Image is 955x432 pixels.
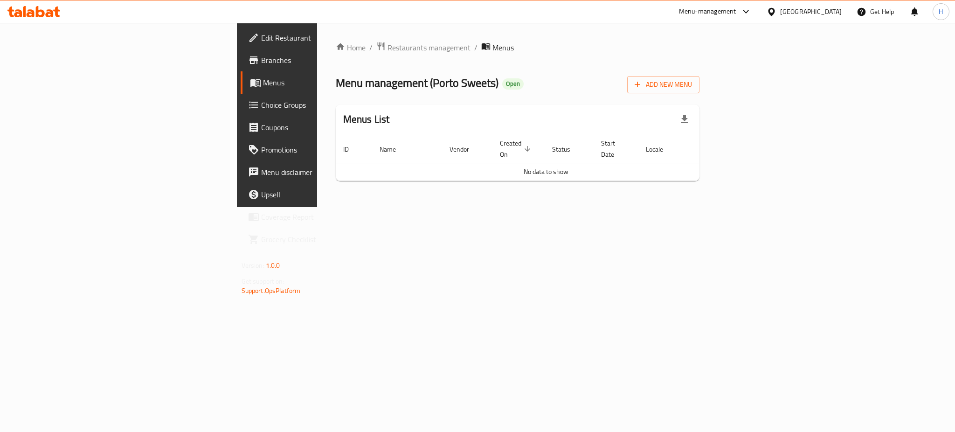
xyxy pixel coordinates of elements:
[336,72,498,93] span: Menu management ( Porto Sweets )
[336,42,700,54] nav: breadcrumb
[336,135,756,181] table: enhanced table
[646,144,675,155] span: Locale
[686,135,756,163] th: Actions
[939,7,943,17] span: H
[343,144,361,155] span: ID
[502,78,524,90] div: Open
[261,32,389,43] span: Edit Restaurant
[241,228,396,251] a: Grocery Checklist
[500,138,533,160] span: Created On
[673,108,696,131] div: Export file
[261,211,389,223] span: Coverage Report
[241,27,396,49] a: Edit Restaurant
[241,116,396,139] a: Coupons
[380,144,408,155] span: Name
[552,144,582,155] span: Status
[780,7,842,17] div: [GEOGRAPHIC_DATA]
[502,80,524,88] span: Open
[450,144,481,155] span: Vendor
[266,259,280,272] span: 1.0.0
[241,71,396,94] a: Menus
[635,79,692,91] span: Add New Menu
[241,206,396,228] a: Coverage Report
[261,122,389,133] span: Coupons
[261,167,389,178] span: Menu disclaimer
[343,112,390,126] h2: Menus List
[376,42,471,54] a: Restaurants management
[241,161,396,183] a: Menu disclaimer
[241,94,396,116] a: Choice Groups
[492,42,514,53] span: Menus
[679,6,736,17] div: Menu-management
[242,285,301,297] a: Support.OpsPlatform
[627,76,699,93] button: Add New Menu
[474,42,477,53] li: /
[601,138,627,160] span: Start Date
[261,99,389,111] span: Choice Groups
[241,139,396,161] a: Promotions
[242,275,284,287] span: Get support on:
[241,183,396,206] a: Upsell
[263,77,389,88] span: Menus
[241,49,396,71] a: Branches
[261,189,389,200] span: Upsell
[388,42,471,53] span: Restaurants management
[261,144,389,155] span: Promotions
[261,55,389,66] span: Branches
[524,166,568,178] span: No data to show
[261,234,389,245] span: Grocery Checklist
[242,259,264,272] span: Version:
